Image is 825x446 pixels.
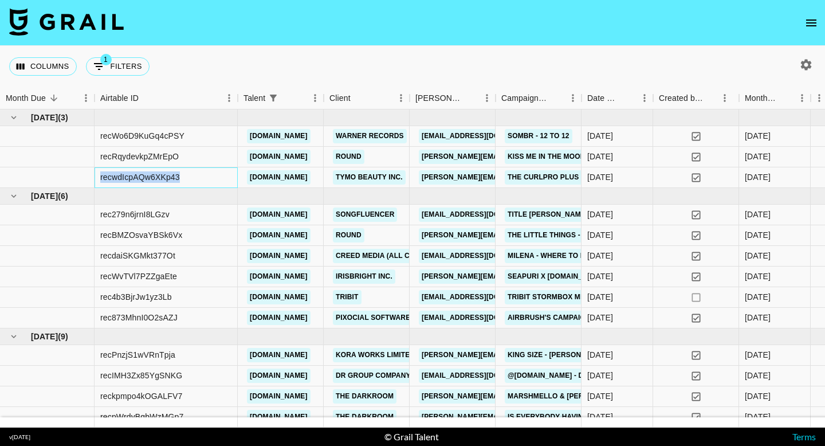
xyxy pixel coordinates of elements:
button: Menu [307,89,324,107]
a: [DOMAIN_NAME] [247,389,311,404]
div: recdaiSKGMkt377Ot [100,250,175,261]
a: [DOMAIN_NAME] [247,150,311,164]
div: 8/8/2025 [587,171,613,183]
div: Jul '25 [745,312,771,323]
a: Title [PERSON_NAME] - (Phase 2) - [PERSON_NAME] [505,208,697,222]
a: Tribit StormBox Mini+ Fun Music Tour [505,290,659,304]
a: [DOMAIN_NAME] [247,208,311,222]
a: [PERSON_NAME][EMAIL_ADDRESS][DOMAIN_NAME] [419,150,606,164]
button: Menu [793,89,811,107]
a: [DOMAIN_NAME] [247,170,311,185]
div: v [DATE] [9,433,30,441]
a: The Darkroom [333,410,396,424]
div: Date Created [582,87,653,109]
div: recBMZOsvaYBSk6Vx [100,229,182,241]
a: IRISBRIGHT INC. [333,269,395,284]
div: Aug '25 [745,130,771,142]
div: recRqydevkpZMrEpO [100,151,179,162]
a: [DOMAIN_NAME] [247,410,311,424]
a: Seapuri x [DOMAIN_NAME] [505,269,608,284]
div: Airtable ID [95,87,238,109]
div: © Grail Talent [384,431,439,443]
span: ( 3 ) [58,112,68,123]
a: [PERSON_NAME][EMAIL_ADDRESS][DOMAIN_NAME] [419,348,606,362]
a: [PERSON_NAME][EMAIL_ADDRESS][DOMAIN_NAME] [419,269,606,284]
div: 24/6/2025 [587,349,613,361]
div: Jun '25 [745,370,771,381]
a: King Size - [PERSON_NAME] [505,348,611,362]
div: 26/6/2025 [587,370,613,381]
a: Songfluencer [333,208,397,222]
div: rec4b3BjrJw1yz3Lb [100,291,172,303]
a: KORA WORKS LIMITED [333,348,418,362]
div: recIMH3Zx85YgSNKG [100,370,182,381]
div: 31/7/2025 [587,250,613,261]
div: Jul '25 [745,229,771,241]
div: rec279n6jrnI8LGzv [100,209,170,220]
div: Aug '25 [745,171,771,183]
button: Show filters [265,90,281,106]
div: recPnzjS1wVRnTpja [100,349,175,361]
div: Campaign (Type) [501,87,548,109]
button: Sort [620,90,636,106]
a: Round [333,150,364,164]
a: [DOMAIN_NAME] [247,269,311,284]
img: Grail Talent [9,8,124,36]
a: [EMAIL_ADDRESS][DOMAIN_NAME] [419,369,547,383]
div: Airtable ID [100,87,139,109]
button: hide children [6,188,22,204]
a: Tribit [333,290,362,304]
div: Talent [243,87,265,109]
div: rec873MhnI0O2sAZJ [100,312,178,323]
div: Booker [410,87,496,109]
button: Select columns [9,57,77,76]
a: @[DOMAIN_NAME] - Darryring [505,369,623,383]
div: 26/6/2025 [587,411,613,422]
a: Round [333,228,364,242]
button: Menu [77,89,95,107]
div: Talent [238,87,324,109]
div: Created by Grail Team [659,87,704,109]
a: [DOMAIN_NAME] [247,348,311,362]
div: Month Due [745,87,777,109]
div: recwdIcpAQw6XKp43 [100,171,180,183]
div: 7/6/2025 [587,390,613,402]
a: [DOMAIN_NAME] [247,129,311,143]
div: Month Due [6,87,46,109]
a: Creed Media (All Campaigns) [333,249,452,263]
span: [DATE] [31,190,58,202]
button: Show filters [86,57,150,76]
button: Menu [478,89,496,107]
a: Terms [792,431,816,442]
a: [EMAIL_ADDRESS][DOMAIN_NAME] [419,290,547,304]
div: 5/8/2025 [587,130,613,142]
button: Menu [564,89,582,107]
button: Sort [777,90,793,106]
div: reckpmpo4kOGALFV7 [100,390,182,402]
a: [DOMAIN_NAME] [247,311,311,325]
a: DR Group Company Limited ([PERSON_NAME] Ring [GEOGRAPHIC_DATA]) [333,369,606,383]
a: Warner Records [333,129,407,143]
div: 22/7/2025 [587,271,613,282]
div: Aug '25 [745,151,771,162]
a: The Little Things - [PERSON_NAME] [505,228,644,242]
div: 1 active filter [265,90,281,106]
button: Sort [704,90,720,106]
div: 7/8/2025 [587,151,613,162]
div: Month Due [739,87,811,109]
a: Airbrush's campaign - Hot hair summer @[DOMAIN_NAME] [505,311,733,325]
a: [EMAIL_ADDRESS][DOMAIN_NAME] [419,208,547,222]
span: [DATE] [31,331,58,342]
div: Jul '25 [745,271,771,282]
div: Jun '25 [745,349,771,361]
div: [PERSON_NAME] [415,87,462,109]
button: hide children [6,328,22,345]
a: [DOMAIN_NAME] [247,249,311,263]
div: 1/7/2025 [587,209,613,220]
button: Sort [139,90,155,106]
a: [PERSON_NAME][EMAIL_ADDRESS][DOMAIN_NAME] [419,228,606,242]
a: sombr - 12 to 12 [505,129,572,143]
button: Menu [392,89,410,107]
button: Sort [281,90,297,106]
a: TYMO BEAUTY INC. [333,170,406,185]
